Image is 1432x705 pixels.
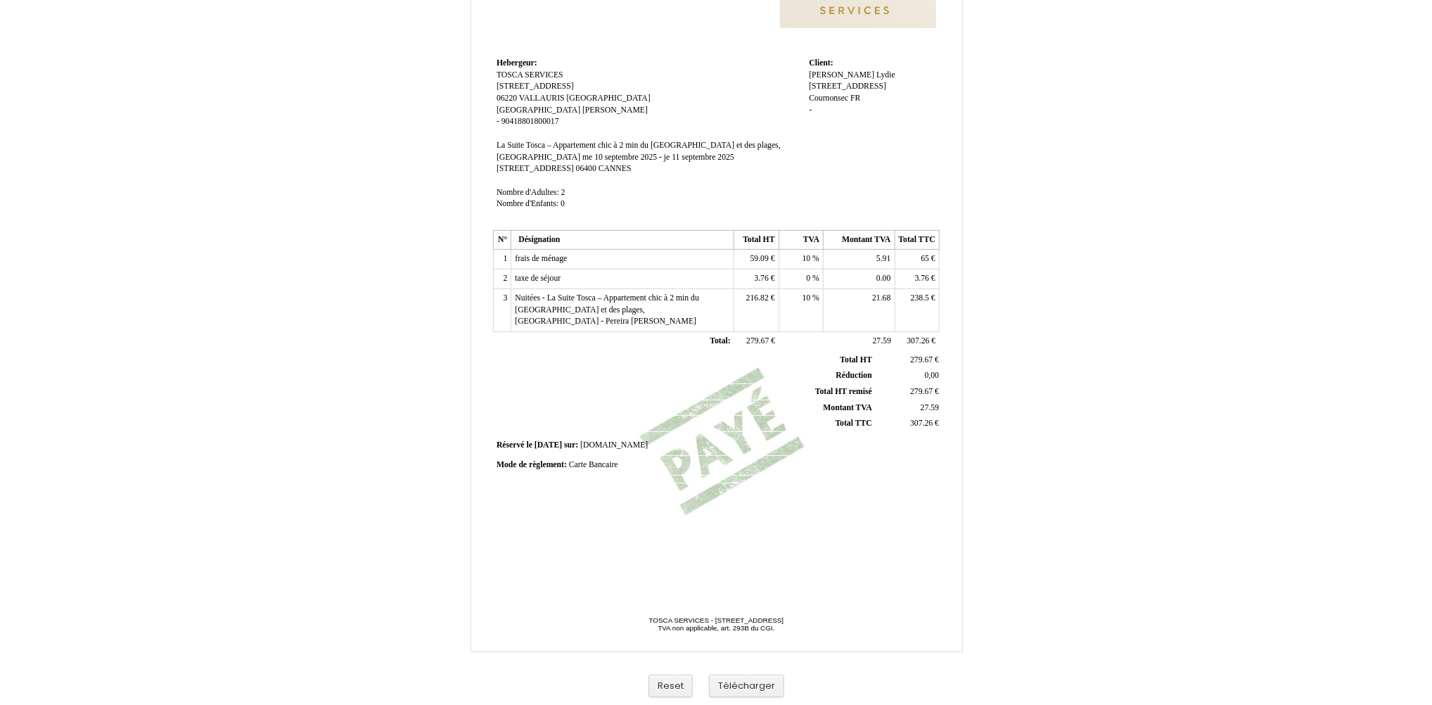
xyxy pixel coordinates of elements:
[561,199,565,208] span: 0
[511,230,734,250] th: Désignation
[803,254,811,263] span: 10
[921,403,939,412] span: 27.59
[895,288,939,331] td: €
[779,250,823,269] td: %
[497,82,574,91] span: [STREET_ADDRESS]
[494,288,511,331] td: 3
[807,274,811,283] span: 0
[895,331,939,351] td: €
[876,70,895,80] span: Lydie
[850,94,860,103] span: FR
[925,371,939,380] span: 0,00
[501,117,559,126] span: 90418801800017
[815,387,872,396] span: Total HT remisé
[567,94,651,103] span: [GEOGRAPHIC_DATA]
[734,288,779,331] td: €
[779,269,823,289] td: %
[915,274,929,283] span: 3.76
[809,94,848,103] span: Cournonsec
[497,70,563,80] span: TOSCA SERVICES
[519,94,565,103] span: VALLAURIS
[840,355,872,364] span: Total HT
[576,164,596,173] span: 06400
[803,293,811,303] span: 10
[569,460,618,469] span: Carte Bancaire
[564,440,578,450] span: sur:
[809,82,886,91] span: [STREET_ADDRESS]
[497,106,580,115] span: [GEOGRAPHIC_DATA]
[824,230,895,250] th: Montant TVA
[582,153,734,162] span: me 10 septembre 2025 - je 11 septembre 2025
[658,624,774,632] span: TVA non applicable, art. 293B du CGI.
[910,387,933,396] span: 279.67
[497,117,499,126] span: -
[580,440,648,450] span: [DOMAIN_NAME]
[497,460,567,469] span: Mode de règlement:
[779,230,823,250] th: TVA
[497,164,574,173] span: [STREET_ADDRESS]
[911,293,929,303] span: 238.5
[561,188,565,197] span: 2
[11,6,53,48] button: Ouvrir le widget de chat LiveChat
[1372,642,1421,694] iframe: Chat
[497,199,558,208] span: Nombre d'Enfants:
[910,419,933,428] span: 307.26
[599,164,632,173] span: CANNES
[921,254,929,263] span: 65
[809,70,874,80] span: [PERSON_NAME]
[895,230,939,250] th: Total TTC
[750,254,769,263] span: 59.09
[895,250,939,269] td: €
[709,675,784,698] button: Télécharger
[907,336,930,345] span: 307.26
[497,440,532,450] span: Réservé le
[779,288,823,331] td: %
[876,254,890,263] span: 5.91
[910,355,933,364] span: 279.67
[497,58,537,68] span: Hebergeur:
[535,440,562,450] span: [DATE]
[497,188,559,197] span: Nombre d'Adultes:
[515,293,699,326] span: Nuitées - La Suite Tosca – Appartement chic à 2 min du [GEOGRAPHIC_DATA] et des plages, [GEOGRAPH...
[515,254,567,263] span: frais de ménage
[515,274,561,283] span: taxe de séjour
[875,416,942,432] td: €
[582,106,648,115] span: [PERSON_NAME]
[734,230,779,250] th: Total HT
[809,58,833,68] span: Client:
[876,274,890,283] span: 0.00
[746,293,769,303] span: 216.82
[497,94,517,103] span: 06220
[809,106,812,115] span: -
[875,352,942,368] td: €
[734,250,779,269] td: €
[648,675,693,698] button: Reset
[649,616,784,624] span: TOSCA SERVICES - [STREET_ADDRESS]
[746,336,769,345] span: 279.67
[873,336,891,345] span: 27.59
[734,331,779,351] td: €
[875,384,942,400] td: €
[710,336,730,345] span: Total:
[497,141,781,162] span: La Suite Tosca – Appartement chic à 2 min du [GEOGRAPHIC_DATA] et des plages, [GEOGRAPHIC_DATA]
[836,419,872,428] span: Total TTC
[824,403,872,412] span: Montant TVA
[494,230,511,250] th: N°
[755,274,769,283] span: 3.76
[836,371,872,380] span: Réduction
[494,269,511,289] td: 2
[734,269,779,289] td: €
[872,293,890,303] span: 21.68
[494,250,511,269] td: 1
[895,269,939,289] td: €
